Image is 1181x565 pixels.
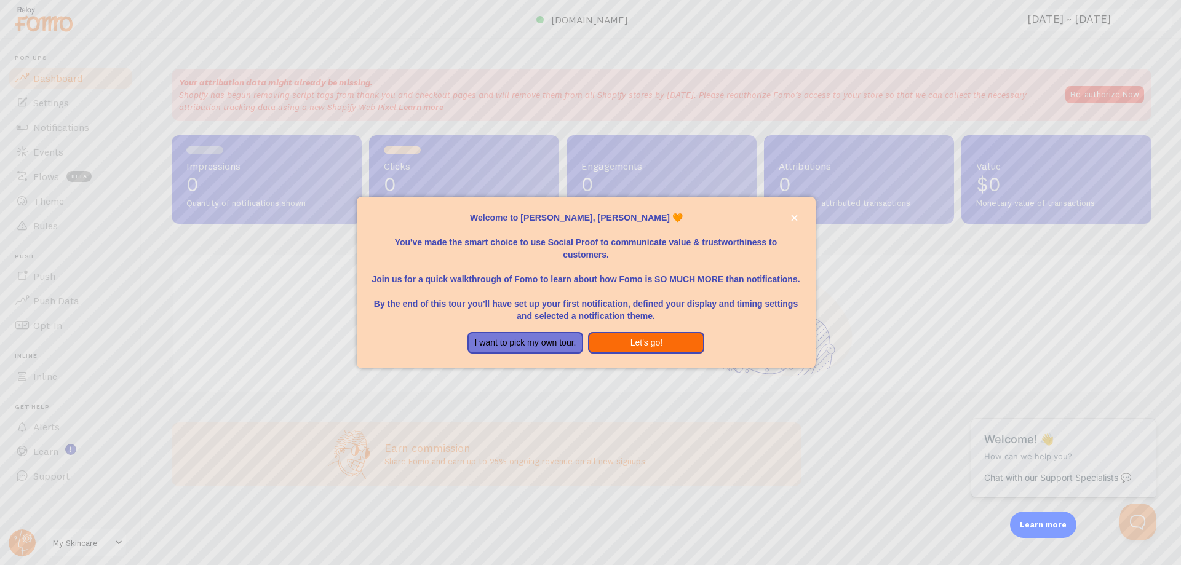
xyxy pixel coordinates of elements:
[372,224,801,261] p: You've made the smart choice to use Social Proof to communicate value & trustworthiness to custom...
[1020,519,1067,531] p: Learn more
[1010,512,1076,538] div: Learn more
[372,261,801,285] p: Join us for a quick walkthrough of Fomo to learn about how Fomo is SO MUCH MORE than notifications.
[372,285,801,322] p: By the end of this tour you'll have set up your first notification, defined your display and timi...
[372,211,801,224] p: Welcome to [PERSON_NAME], [PERSON_NAME] 🧡
[788,211,801,224] button: close,
[588,332,704,354] button: Let's go!
[467,332,584,354] button: I want to pick my own tour.
[357,197,816,369] div: Welcome to Fomo, David Garcia 🧡You&amp;#39;ve made the smart choice to use Social Proof to commun...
